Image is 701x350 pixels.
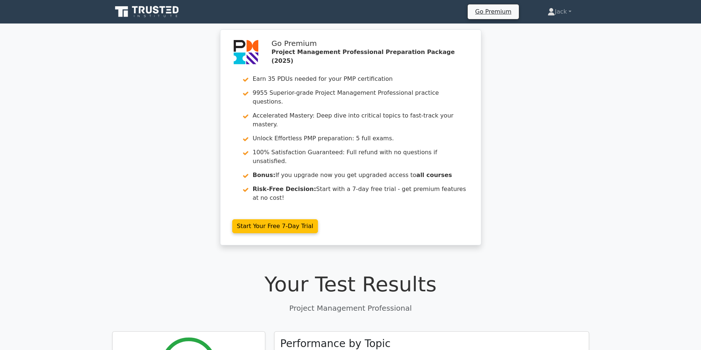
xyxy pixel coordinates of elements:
[112,303,589,314] p: Project Management Professional
[232,219,318,233] a: Start Your Free 7-Day Trial
[471,7,516,17] a: Go Premium
[530,4,589,19] a: Jack
[280,338,391,350] h3: Performance by Topic
[112,272,589,296] h1: Your Test Results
